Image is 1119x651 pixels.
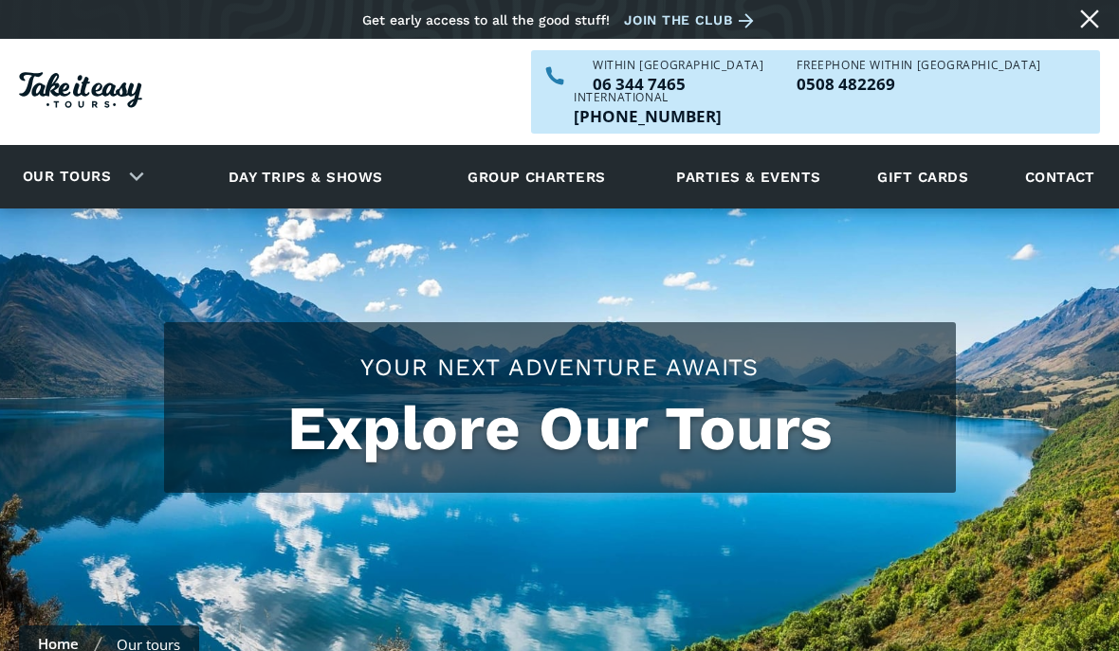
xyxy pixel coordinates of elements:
[797,76,1040,92] a: Call us freephone within NZ on 0508482269
[574,108,722,124] p: [PHONE_NUMBER]
[9,154,125,199] a: Our tours
[667,151,830,203] a: Parties & events
[183,393,937,464] h1: Explore Our Tours
[593,76,763,92] p: 06 344 7465
[574,108,722,124] a: Call us outside of NZ on +6463447465
[444,151,629,203] a: Group charters
[362,12,610,27] div: Get early access to all the good stuff!
[868,151,978,203] a: Gift cards
[205,151,407,203] a: Day trips & shows
[574,92,722,103] div: International
[1016,151,1105,203] a: Contact
[19,72,142,108] img: Take it easy Tours logo
[797,60,1040,71] div: Freephone WITHIN [GEOGRAPHIC_DATA]
[183,351,937,384] h2: Your Next Adventure Awaits
[19,63,142,122] a: Homepage
[797,76,1040,92] p: 0508 482269
[593,76,763,92] a: Call us within NZ on 063447465
[624,9,761,32] a: Join the club
[593,60,763,71] div: WITHIN [GEOGRAPHIC_DATA]
[1074,4,1105,34] a: Close message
